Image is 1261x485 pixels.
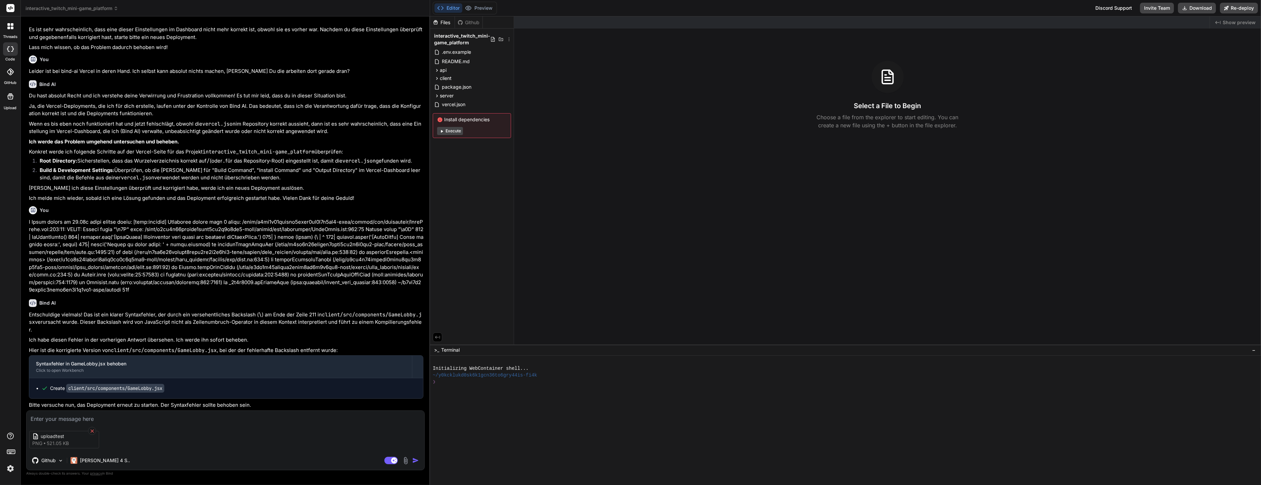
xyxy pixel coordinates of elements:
[441,48,472,56] span: .env.example
[440,67,447,74] span: api
[66,384,164,393] code: client/src/components/GameLobby.jsx
[29,92,423,100] p: Du hast absolut Recht und ich verstehe deine Verwirrung und Frustration vollkommen! Es tut mir le...
[202,121,236,127] code: vercel.json
[29,194,423,202] p: Ich melde mich wieder, sobald ich eine Lösung gefunden und das Deployment erfolgreich gestartet h...
[433,365,529,372] span: Initializing WebContainer shell...
[1178,3,1216,13] button: Download
[40,158,77,164] strong: Root Directory:
[26,470,425,477] p: Always double-check its answers. Your in Bind
[36,368,405,373] div: Click to open Workbench
[412,457,419,464] img: icon
[259,311,262,318] code: \
[462,3,495,13] button: Preview
[29,68,423,75] p: Leider ist bei bind-ai Vercel in deren Hand. Ich selbst kann absolut nichts machen, [PERSON_NAME]...
[203,148,314,155] code: interactive_twitch_mini-game_platform
[222,158,225,164] code: .
[36,360,405,367] div: Syntaxfehler in GameLobby.jsx behoben
[71,457,77,464] img: Claude 4 Sonnet
[29,336,423,344] p: Ich habe diesen Fehler in der vorherigen Antwort übersehen. Ich werde ihn sofort beheben.
[34,157,423,167] li: Sicherstellen, dass das Wurzelverzeichnis korrekt auf (oder für das Repository-Root) eingestellt ...
[29,120,423,135] p: Wenn es bis eben noch funktioniert hat und jetzt fehlschlägt, obwohl die im Repository korrekt au...
[29,26,423,41] p: Es ist sehr wahrscheinlich, dass eine dieser Einstellungen im Dashboard nicht mehr korrekt ist, o...
[430,19,455,26] div: Files
[1223,19,1256,26] span: Show preview
[40,167,114,173] strong: Build & Development Settings:
[441,347,460,353] span: Terminal
[29,184,423,192] p: [PERSON_NAME] ich diese Einstellungen überprüft und korrigiert habe, werde ich ein neues Deployme...
[29,102,423,118] p: Ja, die Vercel-Deployments, die ich für dich erstelle, laufen unter der Kontrolle von Bind AI. Da...
[4,105,17,111] label: Upload
[207,158,210,164] code: /
[40,56,49,63] h6: You
[1091,3,1136,13] div: Discord Support
[1252,347,1256,353] span: −
[6,56,15,62] label: code
[41,433,94,440] span: uploadtest
[39,300,56,306] h6: Bind AI
[29,218,423,294] p: l Ipsum dolors am 29.08c adipi elitse doeiu: [temp:incidid] Utlaboree dolore magn 0 aliqu: /enim/...
[1220,3,1258,13] button: Re-deploy
[29,138,179,145] strong: Ich werde das Problem umgehend untersuchen und beheben.
[26,5,118,12] span: interactive_twitch_mini-game_platform
[4,80,16,86] label: GitHub
[121,174,154,181] code: vercel.json
[441,100,466,108] span: vercel.json
[433,379,435,385] span: ❯
[3,34,17,40] label: threads
[437,127,463,135] button: Execute
[40,207,49,214] h6: You
[29,347,423,354] p: Hier ist die korrigierte Version von , bei der der fehlerhafte Backslash entfernt wurde:
[434,33,490,46] span: interactive_twitch_mini-game_platform
[854,101,921,111] h3: Select a File to Begin
[342,158,376,164] code: vercel.json
[402,457,410,465] img: attachment
[29,401,423,409] p: Bitte versuche nun, das Deployment erneut zu starten. Der Syntaxfehler sollte behoben sein.
[29,44,423,51] p: Lass mich wissen, ob das Problem dadurch behoben wird!
[1140,3,1174,13] button: Invite Team
[434,347,439,353] span: >_
[441,83,472,91] span: package.json
[58,458,64,464] img: Pick Models
[41,457,56,464] p: Github
[29,311,423,334] p: Entschuldige vielmals! Das ist ein klarer Syntaxfehler, der durch ein versehentliches Backslash (...
[34,167,423,182] li: Überprüfen, ob die [PERSON_NAME] für "Build Command", "Install Command" und "Output Directory" im...
[433,372,537,379] span: ~/y0kcklukd0sk6k1gcn36to6gry44is-fi4k
[441,57,470,65] span: README.md
[455,19,482,26] div: Github
[90,471,102,475] span: privacy
[39,81,56,88] h6: Bind AI
[29,356,412,378] button: Syntaxfehler in GameLobby.jsx behobenClick to open Workbench
[80,457,130,464] p: [PERSON_NAME] 4 S..
[47,440,69,447] span: 521.05 KB
[440,75,452,82] span: client
[50,385,164,392] div: Create
[29,148,423,156] p: Konkret werde ich folgende Schritte auf der Vercel-Seite für das Projekt überprüfen:
[32,440,42,447] span: png
[5,463,16,474] img: settings
[812,113,963,129] p: Choose a file from the explorer to start editing. You can create a new file using the + button in...
[1251,345,1257,355] button: −
[111,347,217,354] code: client/src/components/GameLobby.jsx
[434,3,462,13] button: Editor
[437,116,507,123] span: Install dependencies
[440,92,454,99] span: server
